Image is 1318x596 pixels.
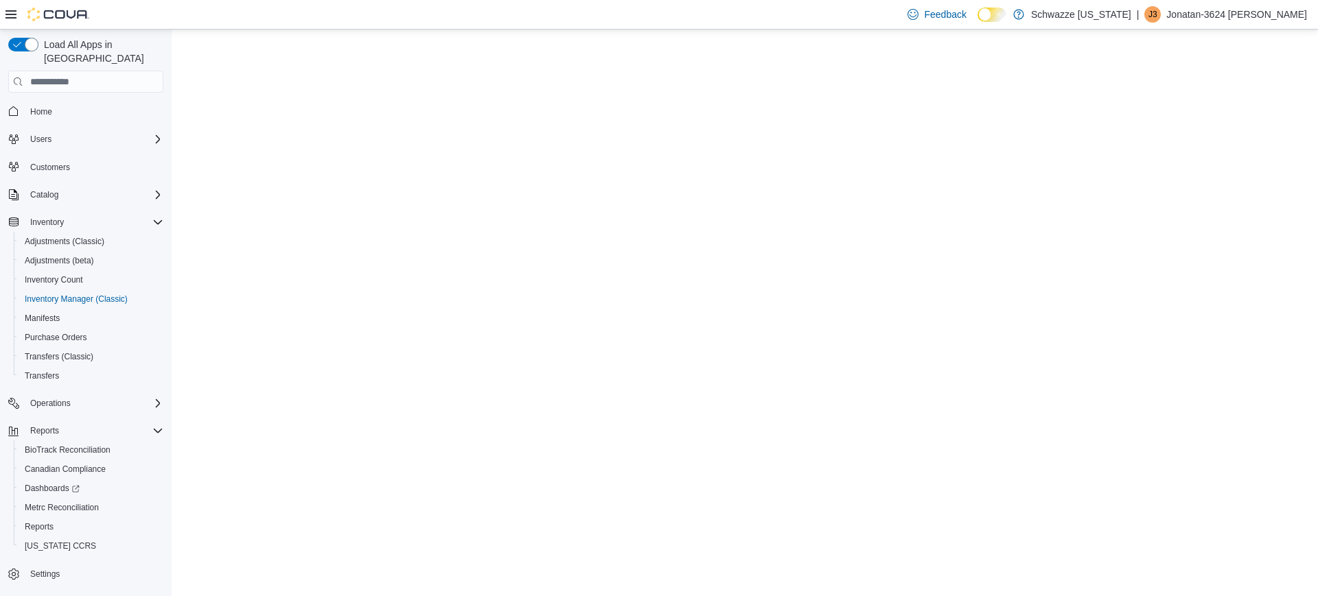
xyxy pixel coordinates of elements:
[19,233,110,250] a: Adjustments (Classic)
[1166,6,1307,23] p: Jonatan-3624 [PERSON_NAME]
[14,347,169,366] button: Transfers (Classic)
[19,329,163,346] span: Purchase Orders
[30,189,58,200] span: Catalog
[25,187,64,203] button: Catalog
[19,252,100,269] a: Adjustments (beta)
[3,130,169,149] button: Users
[14,479,169,498] a: Dashboards
[19,480,163,497] span: Dashboards
[19,518,59,535] a: Reports
[38,38,163,65] span: Load All Apps in [GEOGRAPHIC_DATA]
[1137,6,1140,23] p: |
[978,8,1006,22] input: Dark Mode
[3,101,169,121] button: Home
[14,309,169,328] button: Manifests
[25,565,163,582] span: Settings
[3,213,169,232] button: Inventory
[19,538,102,554] a: [US_STATE] CCRS
[30,569,60,580] span: Settings
[14,517,169,536] button: Reports
[25,294,128,305] span: Inventory Manager (Classic)
[25,214,163,230] span: Inventory
[19,499,163,516] span: Metrc Reconciliation
[25,131,57,147] button: Users
[19,461,111,477] a: Canadian Compliance
[19,442,163,458] span: BioTrack Reconciliation
[14,366,169,385] button: Transfers
[25,502,99,513] span: Metrc Reconciliation
[19,310,163,326] span: Manifests
[14,251,169,270] button: Adjustments (beta)
[25,255,94,266] span: Adjustments (beta)
[30,425,59,436] span: Reports
[19,310,65,326] a: Manifests
[14,289,169,309] button: Inventory Manager (Classic)
[25,422,163,439] span: Reports
[19,518,163,535] span: Reports
[30,162,70,173] span: Customers
[19,348,99,365] a: Transfers (Classic)
[25,566,65,582] a: Settings
[19,291,163,307] span: Inventory Manager (Classic)
[19,348,163,365] span: Transfers (Classic)
[14,498,169,517] button: Metrc Reconciliation
[25,131,163,147] span: Users
[25,104,58,120] a: Home
[3,157,169,177] button: Customers
[30,106,52,117] span: Home
[25,464,106,475] span: Canadian Compliance
[978,22,978,23] span: Dark Mode
[1148,6,1157,23] span: J3
[19,499,104,516] a: Metrc Reconciliation
[19,480,85,497] a: Dashboards
[3,564,169,584] button: Settings
[14,232,169,251] button: Adjustments (Classic)
[3,185,169,204] button: Catalog
[14,536,169,556] button: [US_STATE] CCRS
[14,328,169,347] button: Purchase Orders
[25,483,80,494] span: Dashboards
[19,368,65,384] a: Transfers
[30,134,51,145] span: Users
[25,332,87,343] span: Purchase Orders
[25,313,60,324] span: Manifests
[25,521,54,532] span: Reports
[19,272,89,288] a: Inventory Count
[25,159,76,176] a: Customers
[27,8,89,21] img: Cova
[25,214,69,230] button: Inventory
[19,442,116,458] a: BioTrack Reconciliation
[25,102,163,119] span: Home
[25,370,59,381] span: Transfers
[14,460,169,479] button: Canadian Compliance
[25,540,96,551] span: [US_STATE] CCRS
[924,8,966,21] span: Feedback
[1144,6,1161,23] div: Jonatan-3624 Vega
[14,440,169,460] button: BioTrack Reconciliation
[30,217,64,228] span: Inventory
[3,421,169,440] button: Reports
[19,291,133,307] a: Inventory Manager (Classic)
[25,351,93,362] span: Transfers (Classic)
[19,272,163,288] span: Inventory Count
[19,368,163,384] span: Transfers
[14,270,169,289] button: Inventory Count
[25,395,76,412] button: Operations
[25,395,163,412] span: Operations
[19,538,163,554] span: Washington CCRS
[25,422,65,439] button: Reports
[25,158,163,176] span: Customers
[25,187,163,203] span: Catalog
[25,444,111,455] span: BioTrack Reconciliation
[19,461,163,477] span: Canadian Compliance
[25,274,83,285] span: Inventory Count
[25,236,104,247] span: Adjustments (Classic)
[19,252,163,269] span: Adjustments (beta)
[902,1,971,28] a: Feedback
[19,329,93,346] a: Purchase Orders
[30,398,71,409] span: Operations
[19,233,163,250] span: Adjustments (Classic)
[1031,6,1131,23] p: Schwazze [US_STATE]
[3,394,169,413] button: Operations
